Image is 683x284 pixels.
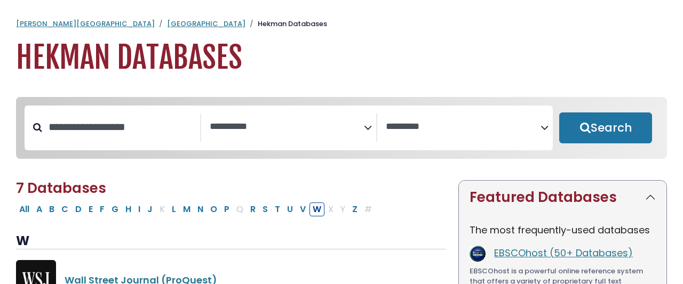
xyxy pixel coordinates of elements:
[284,202,296,216] button: Filter Results U
[180,202,194,216] button: Filter Results M
[16,19,667,29] nav: breadcrumb
[194,202,207,216] button: Filter Results N
[247,202,259,216] button: Filter Results R
[259,202,271,216] button: Filter Results S
[272,202,283,216] button: Filter Results T
[297,202,309,216] button: Filter Results V
[135,202,144,216] button: Filter Results I
[16,19,155,29] a: [PERSON_NAME][GEOGRAPHIC_DATA]
[58,202,72,216] button: Filter Results C
[46,202,58,216] button: Filter Results B
[349,202,361,216] button: Filter Results Z
[72,202,85,216] button: Filter Results D
[122,202,134,216] button: Filter Results H
[470,223,656,237] p: The most frequently-used databases
[16,202,33,216] button: All
[169,202,179,216] button: Filter Results L
[494,246,633,259] a: EBSCOhost (50+ Databases)
[42,118,200,136] input: Search database by title or keyword
[16,40,667,76] h1: Hekman Databases
[309,202,324,216] button: Filter Results W
[144,202,156,216] button: Filter Results J
[386,121,541,133] textarea: Search
[459,181,666,214] button: Featured Databases
[245,19,327,29] li: Hekman Databases
[16,202,376,215] div: Alpha-list to filter by first letter of database name
[16,97,667,159] nav: Search filters
[85,202,96,216] button: Filter Results E
[221,202,233,216] button: Filter Results P
[33,202,45,216] button: Filter Results A
[97,202,108,216] button: Filter Results F
[207,202,220,216] button: Filter Results O
[559,112,652,143] button: Submit for Search Results
[16,178,106,198] span: 7 Databases
[16,233,446,249] h3: W
[210,121,364,133] textarea: Search
[108,202,122,216] button: Filter Results G
[167,19,245,29] a: [GEOGRAPHIC_DATA]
